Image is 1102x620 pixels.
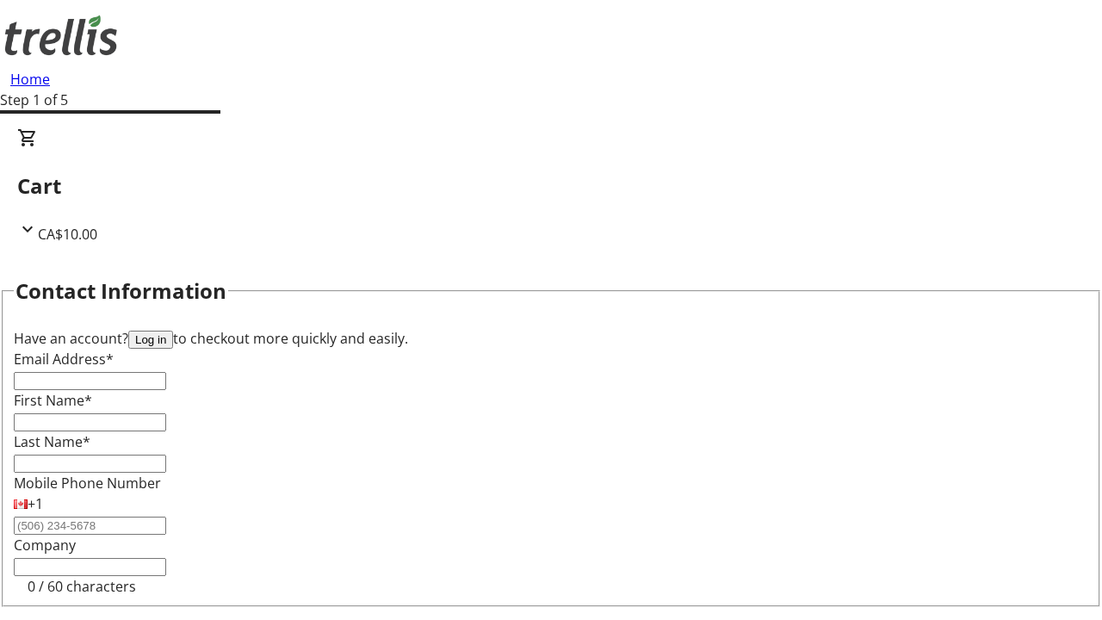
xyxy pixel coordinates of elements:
span: CA$10.00 [38,225,97,244]
div: CartCA$10.00 [17,127,1085,245]
label: First Name* [14,391,92,410]
label: Company [14,536,76,555]
h2: Contact Information [15,276,226,307]
div: Have an account? to checkout more quickly and easily. [14,328,1088,349]
input: (506) 234-5678 [14,517,166,535]
button: Log in [128,331,173,349]
label: Mobile Phone Number [14,474,161,493]
label: Email Address* [14,350,114,369]
h2: Cart [17,170,1085,201]
label: Last Name* [14,432,90,451]
tr-character-limit: 0 / 60 characters [28,577,136,596]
